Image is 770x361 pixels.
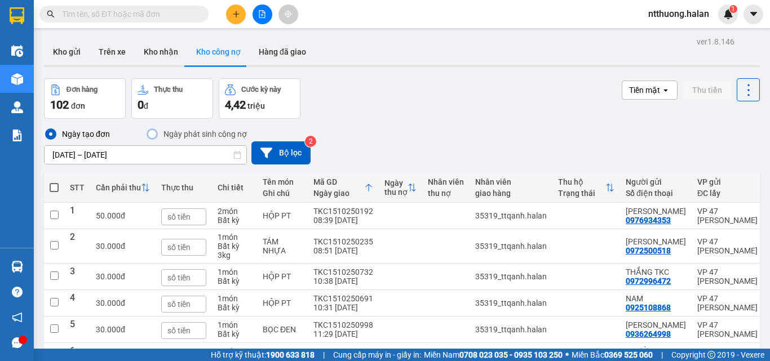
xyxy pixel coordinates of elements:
[263,189,302,198] div: Ghi chú
[253,5,272,24] button: file-add
[626,216,671,225] div: 0976934353
[572,349,653,361] span: Miền Bắc
[558,189,605,198] div: Trạng thái
[218,183,251,192] div: Chi tiết
[50,98,69,112] span: 102
[96,211,150,220] div: 50.000
[11,101,23,113] img: warehouse-icon
[218,233,251,242] div: 1 món
[135,38,187,65] button: Kho nhận
[247,101,265,110] span: triệu
[96,298,150,307] div: 30.000
[475,189,547,198] div: giao hàng
[161,239,206,256] input: số tiền
[11,73,23,85] img: warehouse-icon
[626,268,686,277] div: THẮNG TKC
[313,189,364,198] div: Ngày giao
[159,127,247,141] div: Ngày phát sinh công nợ
[187,38,250,65] button: Kho công nợ
[121,272,125,281] span: đ
[11,45,23,57] img: warehouse-icon
[558,177,605,186] div: Thu hộ
[218,320,251,329] div: 1 món
[47,10,55,18] span: search
[70,233,85,260] div: 2
[313,347,373,356] div: TKC1510250943
[313,177,364,186] div: Mã GD
[266,350,315,359] strong: 1900 633 818
[384,179,408,188] div: Ngày
[70,320,85,339] div: 5
[211,349,315,361] span: Hỗ trợ kỹ thuật:
[161,208,206,225] input: số tiền
[161,183,206,192] div: Thực thu
[749,9,759,19] span: caret-down
[552,173,620,203] th: Toggle SortBy
[626,320,686,329] div: VŨ THUỶ
[313,216,373,225] div: 08:39 [DATE]
[683,80,731,100] button: Thu tiền
[10,7,24,24] img: logo-vxr
[475,211,547,220] div: 35319_ttqanh.halan
[313,246,373,255] div: 08:51 [DATE]
[661,349,663,361] span: |
[626,207,686,216] div: PHẠM GIA
[626,237,686,246] div: ĐỨC DUY
[729,5,737,13] sup: 1
[263,272,302,281] div: HỘP PT
[308,173,379,203] th: Toggle SortBy
[225,98,246,112] span: 4,42
[707,351,715,359] span: copyright
[626,246,671,255] div: 0972500518
[90,38,135,65] button: Trên xe
[697,177,762,186] div: VP gửi
[313,294,373,303] div: TKC1510250691
[70,206,85,225] div: 1
[218,303,251,312] div: Bất kỳ
[284,10,292,18] span: aim
[121,325,125,334] span: đ
[121,298,125,307] span: đ
[70,293,85,313] div: 4
[731,5,735,13] span: 1
[744,5,763,24] button: caret-down
[263,325,302,334] div: BỌC ĐEN
[379,173,422,203] th: Toggle SortBy
[218,268,251,277] div: 1 món
[70,267,85,286] div: 3
[629,84,660,96] div: Tiền mặt
[44,78,126,119] button: Đơn hàng102đơn
[251,141,311,164] button: Bộ lọc
[121,242,125,251] span: đ
[313,207,373,216] div: TKC1510250192
[250,38,315,65] button: Hàng đã giao
[428,189,464,198] div: thu nợ
[218,329,251,338] div: Bất kỳ
[626,277,671,286] div: 0972996472
[639,7,718,21] span: ntthuong.halan
[661,86,670,95] svg: open
[161,296,206,313] input: số tiền
[258,10,266,18] span: file-add
[218,294,251,303] div: 1 món
[626,294,686,303] div: NAM
[313,329,373,338] div: 11:29 [DATE]
[384,188,408,197] div: thu nợ
[241,86,281,93] div: Cước kỳ này
[218,207,251,216] div: 2 món
[723,9,733,19] img: icon-new-feature
[697,189,762,198] div: ĐC lấy
[459,350,563,359] strong: 0708 023 035 - 0935 103 250
[313,277,373,286] div: 10:38 [DATE]
[313,268,373,277] div: TKC1510250732
[161,322,206,339] input: số tiền
[428,177,464,186] div: Nhân viên
[263,211,302,220] div: HỘP PT
[475,177,547,186] div: Nhân viên
[218,277,251,286] div: Bất kỳ
[96,325,150,334] div: 30.000
[626,303,671,312] div: 0925108868
[70,183,85,192] div: STT
[475,298,547,307] div: 35319_ttqanh.halan
[232,10,240,18] span: plus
